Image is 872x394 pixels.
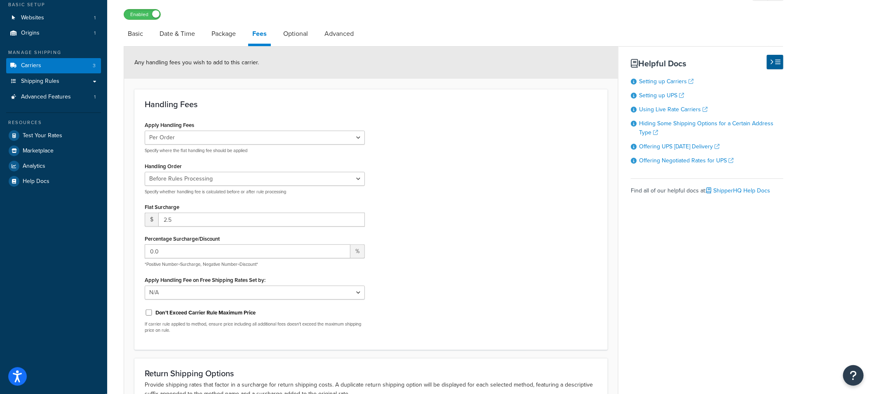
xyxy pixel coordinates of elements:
[6,89,101,105] li: Advanced Features
[145,148,365,154] p: Specify where the flat handling fee should be applied
[94,94,96,101] span: 1
[248,24,271,46] a: Fees
[639,142,719,151] a: Offering UPS [DATE] Delivery
[6,74,101,89] a: Shipping Rules
[145,204,179,210] label: Flat Surcharge
[631,178,783,197] div: Find all of our helpful docs at:
[6,128,101,143] a: Test Your Rates
[21,14,44,21] span: Websites
[207,24,240,44] a: Package
[134,58,259,67] span: Any handling fees you wish to add to this carrier.
[145,321,365,334] p: If carrier rule applied to method, ensure price including all additional fees doesn't exceed the ...
[145,369,597,378] h3: Return Shipping Options
[767,55,783,69] button: Hide Help Docs
[6,58,101,73] li: Carriers
[93,62,96,69] span: 3
[145,100,597,109] h3: Handling Fees
[6,26,101,41] li: Origins
[21,94,71,101] span: Advanced Features
[23,163,45,170] span: Analytics
[145,163,182,169] label: Handling Order
[155,309,256,317] label: Don't Exceed Carrier Rule Maximum Price
[124,24,147,44] a: Basic
[350,244,365,258] span: %
[639,156,733,165] a: Offering Negotiated Rates for UPS
[639,91,684,100] a: Setting up UPS
[6,159,101,174] a: Analytics
[94,14,96,21] span: 1
[6,1,101,8] div: Basic Setup
[21,62,41,69] span: Carriers
[639,119,773,137] a: Hiding Some Shipping Options for a Certain Address Type
[639,77,693,86] a: Setting up Carriers
[21,78,59,85] span: Shipping Rules
[320,24,358,44] a: Advanced
[6,49,101,56] div: Manage Shipping
[6,143,101,158] a: Marketplace
[706,186,770,195] a: ShipperHQ Help Docs
[145,122,194,128] label: Apply Handling Fees
[21,30,40,37] span: Origins
[6,119,101,126] div: Resources
[23,148,54,155] span: Marketplace
[145,277,266,283] label: Apply Handling Fee on Free Shipping Rates Set by:
[145,189,365,195] p: Specify whether handling fee is calculated before or after rule processing
[6,10,101,26] a: Websites1
[639,105,707,114] a: Using Live Rate Carriers
[145,261,365,267] p: *Positive Number=Surcharge, Negative Number=Discount*
[6,10,101,26] li: Websites
[6,26,101,41] a: Origins1
[155,24,199,44] a: Date & Time
[843,365,864,386] button: Open Resource Center
[6,174,101,189] a: Help Docs
[94,30,96,37] span: 1
[124,9,160,19] label: Enabled
[631,59,783,68] h3: Helpful Docs
[23,132,62,139] span: Test Your Rates
[145,213,158,227] span: $
[23,178,49,185] span: Help Docs
[145,236,220,242] label: Percentage Surcharge/Discount
[279,24,312,44] a: Optional
[6,58,101,73] a: Carriers3
[6,89,101,105] a: Advanced Features1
